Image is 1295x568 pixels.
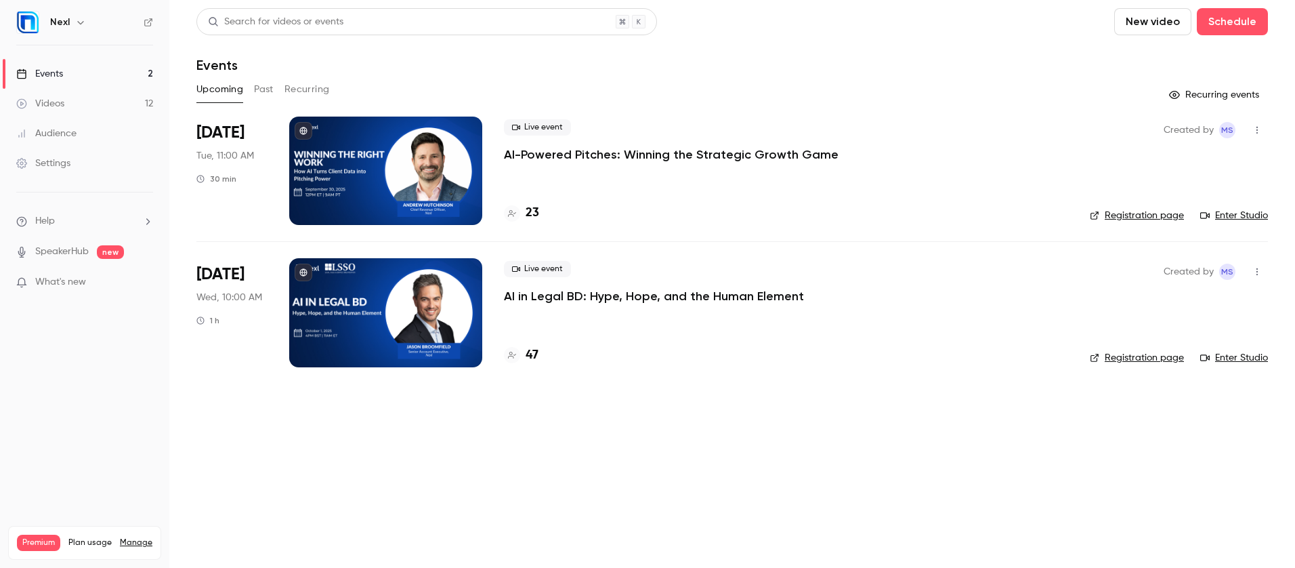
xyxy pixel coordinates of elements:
[504,146,838,163] a: AI-Powered Pitches: Winning the Strategic Growth Game
[1090,351,1184,365] a: Registration page
[16,127,77,140] div: Audience
[97,245,124,259] span: new
[504,346,538,365] a: 47
[196,122,245,144] span: [DATE]
[50,16,70,29] h6: Nexl
[196,174,236,184] div: 30 min
[1197,8,1268,35] button: Schedule
[196,291,262,304] span: Wed, 10:00 AM
[68,537,112,548] span: Plan usage
[1163,84,1268,106] button: Recurring events
[1164,264,1214,280] span: Created by
[1219,122,1235,138] span: Melissa Strauss
[16,157,70,170] div: Settings
[1114,8,1191,35] button: New video
[196,57,238,73] h1: Events
[16,67,63,81] div: Events
[1200,351,1268,365] a: Enter Studio
[17,12,39,33] img: Nexl
[196,117,268,225] div: Sep 30 Tue, 11:00 AM (America/Chicago)
[1221,264,1233,280] span: MS
[35,245,89,259] a: SpeakerHub
[504,261,571,277] span: Live event
[526,204,539,222] h4: 23
[16,214,153,228] li: help-dropdown-opener
[196,264,245,285] span: [DATE]
[1200,209,1268,222] a: Enter Studio
[526,346,538,365] h4: 47
[504,288,804,304] a: AI in Legal BD: Hype, Hope, and the Human Element
[120,537,152,548] a: Manage
[254,79,274,100] button: Past
[504,119,571,136] span: Live event
[196,315,219,326] div: 1 h
[196,79,243,100] button: Upcoming
[16,97,64,110] div: Videos
[1090,209,1184,222] a: Registration page
[504,204,539,222] a: 23
[1164,122,1214,138] span: Created by
[17,535,60,551] span: Premium
[35,214,55,228] span: Help
[1219,264,1235,280] span: Melissa Strauss
[35,275,86,289] span: What's new
[208,15,343,29] div: Search for videos or events
[284,79,330,100] button: Recurring
[196,258,268,367] div: Oct 1 Wed, 10:00 AM (America/Chicago)
[1221,122,1233,138] span: MS
[196,149,254,163] span: Tue, 11:00 AM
